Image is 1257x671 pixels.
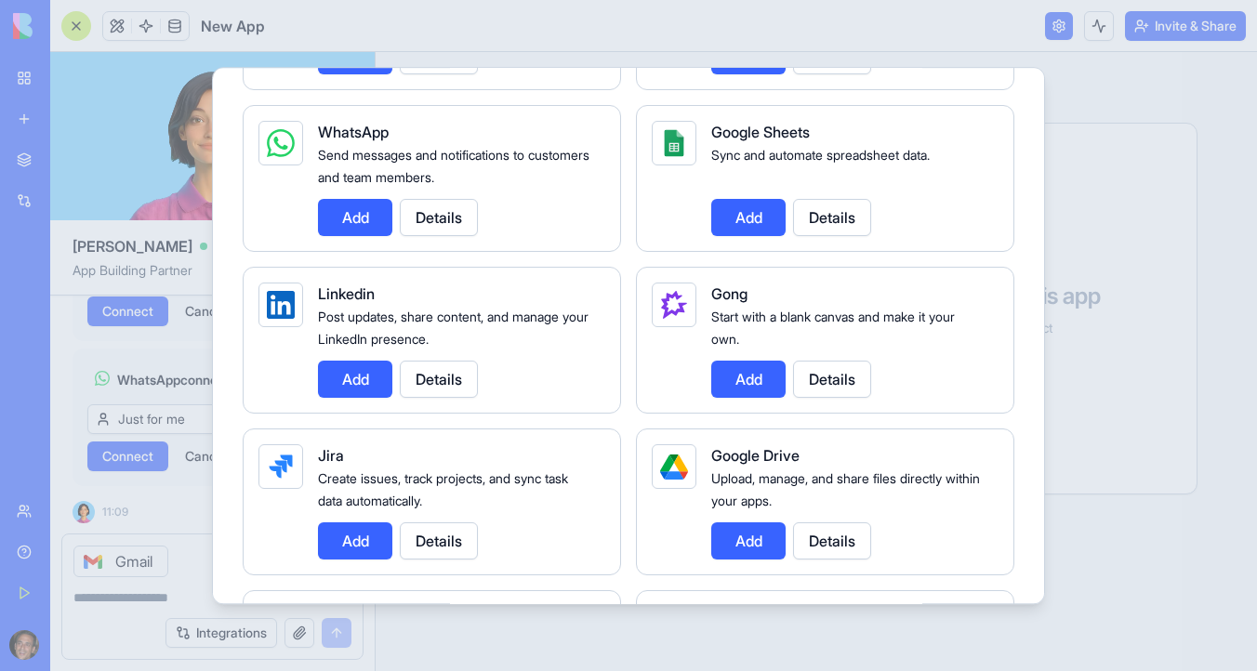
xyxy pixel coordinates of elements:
span: Create issues, track projects, and sync task data automatically. [318,470,568,508]
button: Add [711,199,786,236]
button: Add [318,361,392,398]
span: Google Drive [711,446,800,465]
button: Details [793,361,871,398]
span: Post updates, share content, and manage your LinkedIn presence. [318,309,589,347]
span: Gong [711,284,748,303]
button: Details [793,199,871,236]
button: Details [400,361,478,398]
span: Upload, manage, and share files directly within your apps. [711,470,980,508]
button: Add [711,361,786,398]
span: WhatsApp [318,123,389,141]
span: Jira [318,446,344,465]
span: Linkedin [318,284,375,303]
span: Google Sheets [711,123,810,141]
span: Send messages and notifications to customers and team members. [318,147,589,185]
span: Start with a blank canvas and make it your own. [711,309,955,347]
button: Details [400,199,478,236]
button: Add [318,199,392,236]
button: Add [318,522,392,559]
button: Details [793,522,871,559]
button: Details [400,522,478,559]
button: Add [711,522,786,559]
span: Sync and automate spreadsheet data. [711,147,930,163]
